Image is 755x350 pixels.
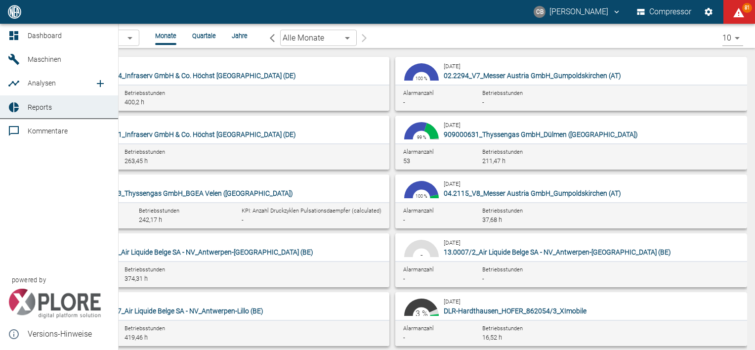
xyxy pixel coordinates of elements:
span: 04.2115_V8_Messer Austria GmbH_Gumpoldskirchen (AT) [444,189,621,197]
button: christian.boehr@neuman-esser.com [532,3,623,21]
span: Betriebsstunden [482,325,523,332]
div: - [242,216,381,224]
li: Monate [155,31,176,41]
div: 53 [403,157,470,166]
div: - [403,274,470,283]
span: Alarmanzahl [403,90,434,96]
div: 374,31 h [125,274,192,283]
span: 20.00011/4_Infraserv GmbH & Co. Höchst [GEOGRAPHIC_DATA] (DE) [86,72,296,80]
small: [DATE] [444,180,461,187]
span: Betriebsstunden [482,266,523,273]
span: Alarmanzahl [403,325,434,332]
div: - [482,274,549,283]
span: Maschinen [28,55,61,63]
img: Xplore Logo [8,289,101,318]
span: KPI: Anzahl Druckzyklen Pulsationsdaempfer (calculated) [242,208,381,214]
span: Betriebsstunden [125,325,165,332]
span: Betriebsstunden [482,208,523,214]
span: Betriebsstunden [482,149,523,155]
span: 02.2294_V7_Messer Austria GmbH_Gumpoldskirchen (AT) [444,72,621,80]
span: 81 [742,3,752,13]
button: 67.81 %24.73 %7.4 %0.11 %93 %[DATE]13.0007/1_Air Liquide Belge SA - NV_Antwerpen-[GEOGRAPHIC_DATA... [38,233,389,287]
div: CB [534,6,545,18]
span: Dashboard [28,32,62,40]
div: - [403,216,470,224]
span: Analysen [28,79,56,87]
div: - [403,333,470,342]
small: [DATE] [444,63,461,70]
button: arrow-back [263,30,280,46]
div: 10 [722,30,743,46]
li: Jahre [232,31,248,41]
button: 51.61 %46.88 %0.16 %98 %[DATE]20.00020/1_Infraserv GmbH & Co. Höchst [GEOGRAPHIC_DATA] (DE)Alarma... [38,116,389,170]
div: 263,45 h [125,157,192,166]
button: 100 %100 %[DATE]02.2294_V7_Messer Austria GmbH_Gumpoldskirchen (AT)Alarmanzahl-Betriebsstunden- [395,57,747,111]
div: 16,52 h [482,333,549,342]
span: Kommentare [28,127,68,135]
span: Betriebsstunden [139,208,179,214]
span: Alarmanzahl [403,266,434,273]
button: Compressor [635,3,694,21]
small: [DATE] [444,239,461,246]
div: 242,17 h [139,216,179,224]
span: Reports [28,103,52,111]
small: [DATE] [444,298,461,305]
button: 60.25 %38.31 %1.03 %0.43 %99 %[DATE]909000631_Thyssengas GmbH_Dülmen ([GEOGRAPHIC_DATA])Alarmanza... [395,116,747,170]
button: 75.99 %20.11 %3.9 %96 %[DATE]908000047_Air Liquide Belge SA - NV_Antwerpen-Lillo (BE)Alarmanzahl9... [38,292,389,346]
div: 400,2 h [125,98,192,107]
div: - [403,98,470,107]
span: Versions-Hinweise [28,328,110,340]
button: 51.88 %47.73 %0.38 %100 %[DATE]909001323_Thyssengas GmbH_BGEA Velen ([GEOGRAPHIC_DATA])Alarmanzah... [38,175,389,228]
div: 211,47 h [482,157,549,166]
div: - [482,98,549,107]
span: DLR-Hardthausen_HOFER_862054/3_XImobile [444,307,587,315]
div: Alle Monate [280,30,357,46]
span: Betriebsstunden [125,149,165,155]
small: [DATE] [444,122,461,129]
span: powered by [12,275,46,285]
span: 909000631_Thyssengas GmbH_Dülmen ([GEOGRAPHIC_DATA]) [444,131,638,138]
button: 100 %-[DATE]13.0007/2_Air Liquide Belge SA - NV_Antwerpen-[GEOGRAPHIC_DATA] (BE)Alarmanzahl-Betri... [395,233,747,287]
li: Quartale [192,31,216,41]
span: 13.0007/1_Air Liquide Belge SA - NV_Antwerpen-[GEOGRAPHIC_DATA] (BE) [86,248,313,256]
span: Betriebsstunden [125,90,165,96]
button: Einstellungen [700,3,717,21]
span: 909001323_Thyssengas GmbH_BGEA Velen ([GEOGRAPHIC_DATA]) [86,189,293,197]
div: 419,46 h [125,333,192,342]
div: 37,68 h [482,216,549,224]
span: 20.00020/1_Infraserv GmbH & Co. Höchst [GEOGRAPHIC_DATA] (DE) [86,131,296,138]
span: Betriebsstunden [482,90,523,96]
a: new /analyses/list/0 [90,74,110,93]
img: logo [7,5,22,18]
button: 76.14 %8.39 %2.99 %3 %[DATE]DLR-Hardthausen_HOFER_862054/3_XImobileAlarmanzahl-Betriebsstunden16,... [395,292,747,346]
span: 13.0007/2_Air Liquide Belge SA - NV_Antwerpen-[GEOGRAPHIC_DATA] (BE) [444,248,671,256]
span: Alarmanzahl [403,149,434,155]
span: Alarmanzahl [403,208,434,214]
a: new /machines [102,56,110,64]
button: 93.17 %6.83 %100 %[DATE]04.2115_V8_Messer Austria GmbH_Gumpoldskirchen (AT)Alarmanzahl-Betriebsst... [395,175,747,228]
span: Betriebsstunden [125,266,165,273]
span: 908000047_Air Liquide Belge SA - NV_Antwerpen-Lillo (BE) [86,307,263,315]
button: 72.5 %21.64 %4.46 %1.39 %94 %[DATE]20.00011/4_Infraserv GmbH & Co. Höchst [GEOGRAPHIC_DATA] (DE)A... [38,57,389,111]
